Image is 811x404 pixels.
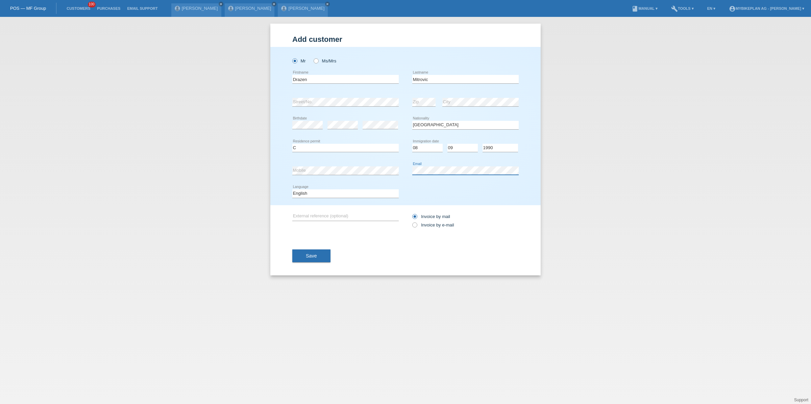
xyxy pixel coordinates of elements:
[88,2,96,7] span: 100
[671,5,678,12] i: build
[292,249,330,262] button: Save
[412,222,417,231] input: Invoice by e-mail
[94,6,124,10] a: Purchases
[325,2,330,6] a: close
[292,58,297,63] input: Mr
[726,6,808,10] a: account_circleMybikeplan AG - [PERSON_NAME] ▾
[272,2,276,6] a: close
[668,6,697,10] a: buildTools ▾
[412,214,417,222] input: Invoice by mail
[235,6,271,11] a: [PERSON_NAME]
[10,6,46,11] a: POS — MF Group
[292,35,519,44] h1: Add customer
[124,6,161,10] a: Email Support
[182,6,218,11] a: [PERSON_NAME]
[288,6,324,11] a: [PERSON_NAME]
[628,6,661,10] a: bookManual ▾
[632,5,638,12] i: book
[326,2,329,6] i: close
[292,58,306,63] label: Mr
[314,58,336,63] label: Ms/Mrs
[306,253,317,259] span: Save
[704,6,719,10] a: EN ▾
[314,58,318,63] input: Ms/Mrs
[219,2,223,6] a: close
[729,5,736,12] i: account_circle
[412,222,454,227] label: Invoice by e-mail
[412,214,450,219] label: Invoice by mail
[794,398,808,402] a: Support
[63,6,94,10] a: Customers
